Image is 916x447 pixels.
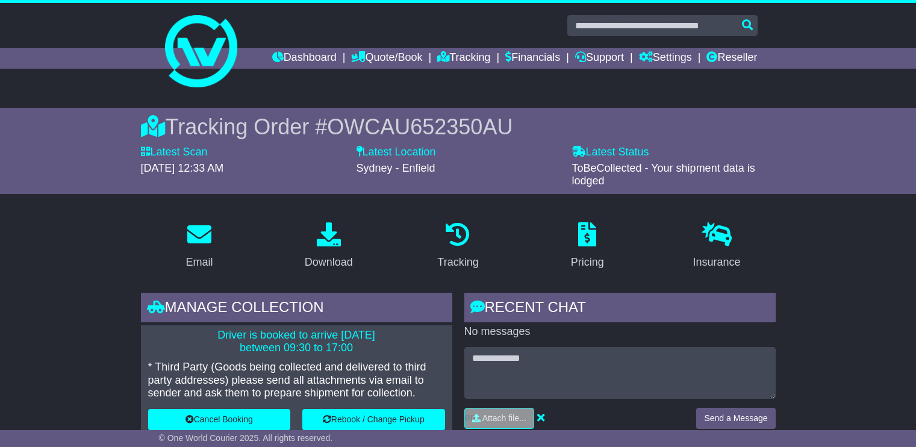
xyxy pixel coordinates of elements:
[572,162,755,187] span: ToBeCollected - Your shipment data is lodged
[639,48,692,69] a: Settings
[693,254,741,270] div: Insurance
[178,218,220,275] a: Email
[572,146,649,159] label: Latest Status
[437,48,490,69] a: Tracking
[327,114,513,139] span: OWCAU652350AU
[351,48,422,69] a: Quote/Book
[575,48,624,69] a: Support
[297,218,361,275] a: Download
[141,293,452,325] div: Manage collection
[185,254,213,270] div: Email
[696,408,775,429] button: Send a Message
[302,409,445,430] button: Rebook / Change Pickup
[505,48,560,69] a: Financials
[272,48,337,69] a: Dashboard
[464,325,776,339] p: No messages
[429,218,486,275] a: Tracking
[357,146,436,159] label: Latest Location
[706,48,757,69] a: Reseller
[571,254,604,270] div: Pricing
[148,361,445,400] p: * Third Party (Goods being collected and delivered to third party addresses) please send all atta...
[141,114,776,140] div: Tracking Order #
[141,146,208,159] label: Latest Scan
[464,293,776,325] div: RECENT CHAT
[159,433,333,443] span: © One World Courier 2025. All rights reserved.
[685,218,749,275] a: Insurance
[141,162,224,174] span: [DATE] 12:33 AM
[148,329,445,355] p: Driver is booked to arrive [DATE] between 09:30 to 17:00
[148,409,291,430] button: Cancel Booking
[563,218,612,275] a: Pricing
[305,254,353,270] div: Download
[437,254,478,270] div: Tracking
[357,162,435,174] span: Sydney - Enfield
